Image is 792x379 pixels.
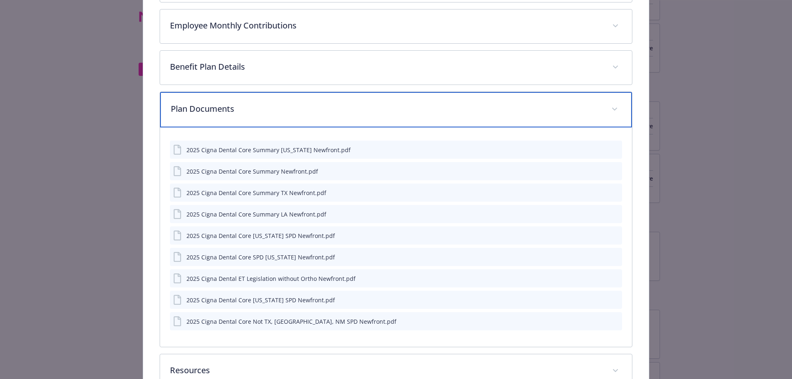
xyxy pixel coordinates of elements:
button: download file [598,253,605,261]
button: preview file [611,231,619,240]
p: Employee Monthly Contributions [170,19,603,32]
button: preview file [611,146,619,154]
button: download file [598,167,605,176]
button: download file [598,146,605,154]
button: preview file [611,253,619,261]
button: download file [598,210,605,219]
button: preview file [611,317,619,326]
div: 2025 Cigna Dental Core Summary TX Newfront.pdf [186,188,326,197]
div: Employee Monthly Contributions [160,9,632,43]
button: download file [598,231,605,240]
div: 2025 Cigna Dental ET Legislation without Ortho Newfront.pdf [186,274,356,283]
p: Benefit Plan Details [170,61,603,73]
button: preview file [611,167,619,176]
div: 2025 Cigna Dental Core Summary [US_STATE] Newfront.pdf [186,146,351,154]
div: 2025 Cigna Dental Core Summary LA Newfront.pdf [186,210,326,219]
div: 2025 Cigna Dental Core Summary Newfront.pdf [186,167,318,176]
div: Benefit Plan Details [160,51,632,85]
div: 2025 Cigna Dental Core SPD [US_STATE] Newfront.pdf [186,253,335,261]
div: Plan Documents [160,92,632,127]
div: Plan Documents [160,127,632,347]
div: 2025 Cigna Dental Core Not TX, [GEOGRAPHIC_DATA], NM SPD Newfront.pdf [186,317,396,326]
button: download file [598,274,605,283]
button: download file [598,317,605,326]
button: download file [598,296,605,304]
button: download file [598,188,605,197]
div: 2025 Cigna Dental Core [US_STATE] SPD Newfront.pdf [186,296,335,304]
p: Resources [170,364,603,377]
p: Plan Documents [171,103,602,115]
button: preview file [611,188,619,197]
button: preview file [611,296,619,304]
div: 2025 Cigna Dental Core [US_STATE] SPD Newfront.pdf [186,231,335,240]
button: preview file [611,210,619,219]
button: preview file [611,274,619,283]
